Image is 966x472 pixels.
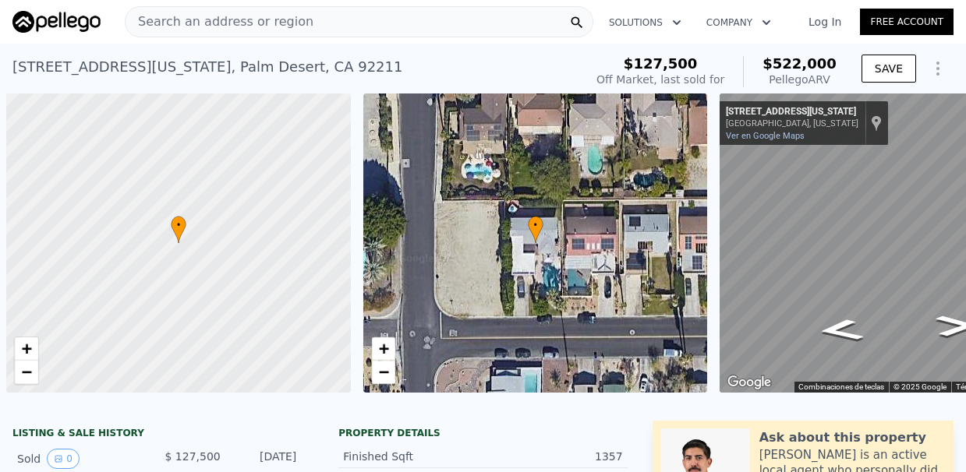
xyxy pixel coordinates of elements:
[893,382,947,391] span: © 2025 Google
[726,118,858,129] div: [GEOGRAPHIC_DATA], [US_STATE]
[15,337,38,361] a: Zoom in
[171,218,186,232] span: •
[922,53,954,84] button: Show Options
[624,55,698,72] span: $127,500
[798,314,883,347] path: Ir hacia el oeste, New York Ave
[372,361,395,384] a: Zoom out
[860,9,954,35] a: Free Account
[596,9,694,37] button: Solutions
[126,12,313,31] span: Search an address or region
[22,339,32,358] span: +
[22,362,32,382] span: −
[15,361,38,384] a: Zoom out
[483,449,622,464] div: 1357
[378,339,388,358] span: +
[338,427,627,439] div: Property details
[12,11,101,33] img: Pellego
[528,216,543,243] div: •
[596,72,724,87] div: Off Market, last sold for
[233,449,297,469] div: [DATE]
[528,218,543,232] span: •
[724,372,775,393] img: Google
[12,56,402,78] div: [STREET_ADDRESS][US_STATE] , Palm Desert , CA 92211
[763,72,837,87] div: Pellego ARV
[726,131,805,141] a: Ver en Google Maps
[724,372,775,393] a: Abre esta zona en Google Maps (se abre en una nueva ventana)
[726,106,858,118] div: [STREET_ADDRESS][US_STATE]
[171,216,186,243] div: •
[343,449,483,464] div: Finished Sqft
[694,9,784,37] button: Company
[378,362,388,382] span: −
[790,14,860,30] a: Log In
[12,427,301,442] div: LISTING & SALE HISTORY
[372,337,395,361] a: Zoom in
[759,428,926,447] div: Ask about this property
[47,449,80,469] button: View historical data
[798,382,884,393] button: Combinaciones de teclas
[871,114,882,132] a: Mostrar la ubicación en el mapa
[165,450,220,463] span: $ 127,500
[862,55,916,83] button: SAVE
[763,55,837,72] span: $522,000
[17,449,144,469] div: Sold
